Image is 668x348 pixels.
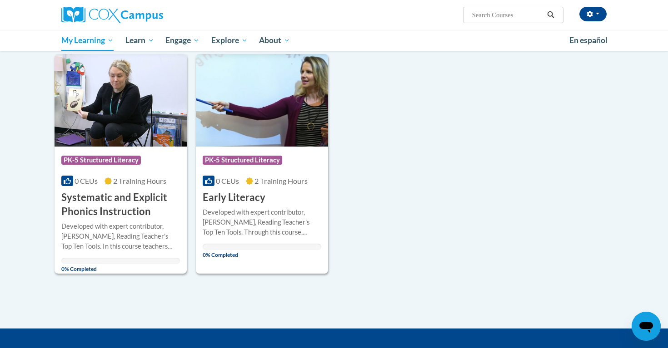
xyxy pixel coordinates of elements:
span: PK-5 Structured Literacy [61,156,141,165]
span: 0 CEUs [216,176,239,185]
a: Learn [120,30,160,51]
h3: Early Literacy [203,191,265,205]
span: Explore [211,35,248,46]
iframe: Button to launch messaging window [632,312,661,341]
div: Developed with expert contributor, [PERSON_NAME], Reading Teacher's Top Ten Tools. In this course... [61,221,180,251]
a: Explore [205,30,254,51]
a: About [254,30,296,51]
a: My Learning [55,30,120,51]
span: Engage [165,35,199,46]
img: Course Logo [196,54,328,147]
span: 2 Training Hours [254,176,308,185]
a: Course LogoPK-5 Structured Literacy0 CEUs2 Training Hours Early LiteracyDeveloped with expert con... [196,54,328,274]
button: Account Settings [579,7,607,21]
span: En español [569,35,608,45]
div: Main menu [48,30,620,51]
div: Developed with expert contributor, [PERSON_NAME], Reading Teacher's Top Ten Tools. Through this c... [203,207,321,237]
button: Search [544,10,558,20]
a: Engage [160,30,205,51]
img: Cox Campus [61,7,163,23]
span: 2 Training Hours [113,176,166,185]
a: Cox Campus [61,7,234,23]
a: En español [563,31,613,50]
h3: Systematic and Explicit Phonics Instruction [61,191,180,219]
span: My Learning [61,35,114,46]
span: PK-5 Structured Literacy [203,156,282,165]
span: About [259,35,290,46]
span: Learn [125,35,154,46]
input: Search Courses [471,10,544,20]
span: 0 CEUs [75,176,98,185]
img: Course Logo [55,54,187,147]
a: Course LogoPK-5 Structured Literacy0 CEUs2 Training Hours Systematic and Explicit Phonics Instruc... [55,54,187,274]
